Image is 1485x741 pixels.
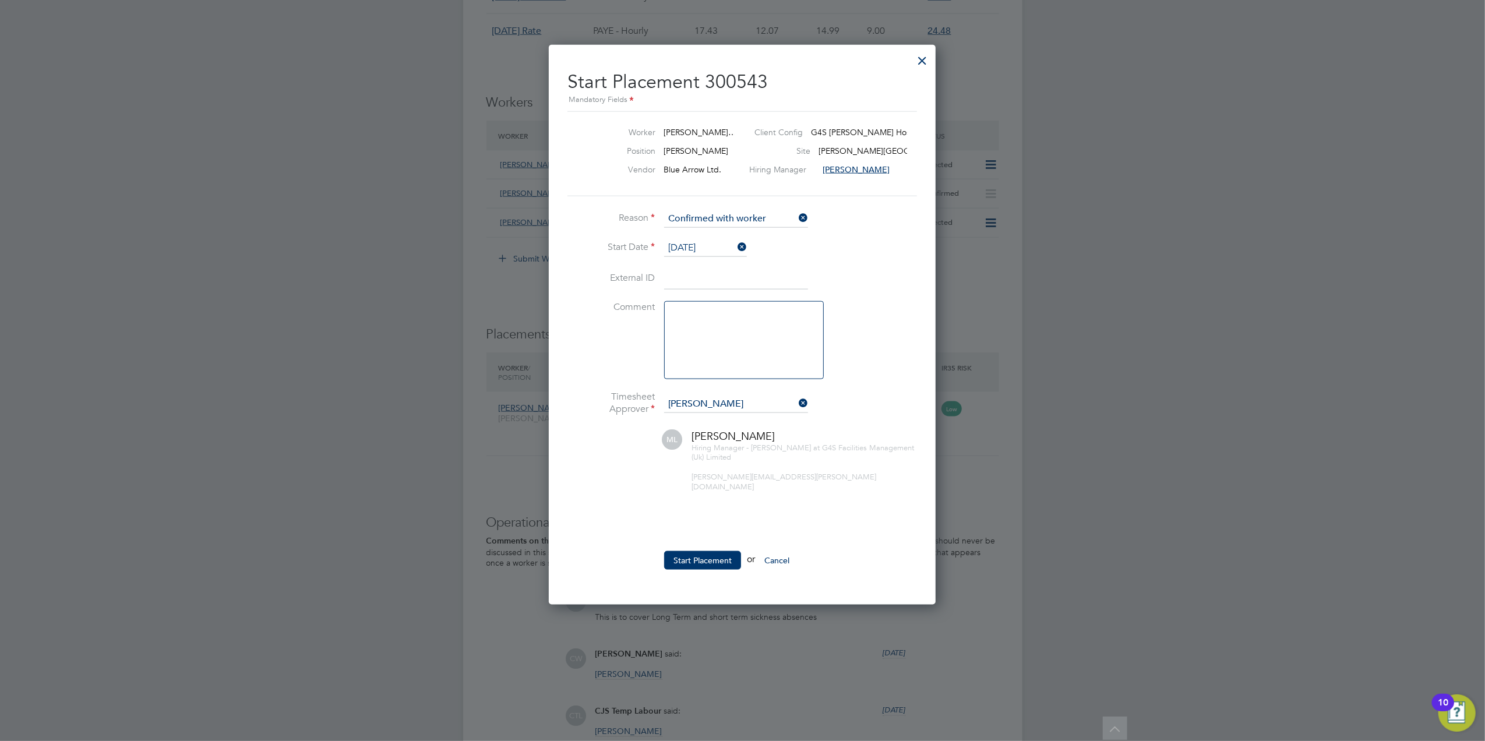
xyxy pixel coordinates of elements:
[567,94,917,107] div: Mandatory Fields
[591,146,655,156] label: Position
[664,396,808,413] input: Search for...
[567,301,655,313] label: Comment
[664,210,808,228] input: Select one
[567,241,655,253] label: Start Date
[749,164,814,175] label: Hiring Manager
[664,164,721,175] span: Blue Arrow Ltd.
[591,127,655,137] label: Worker
[692,443,820,453] span: Hiring Manager - [PERSON_NAME] at
[692,429,775,443] span: [PERSON_NAME]
[664,146,728,156] span: [PERSON_NAME]
[662,429,682,450] span: ML
[692,443,914,463] span: G4S Facilities Management (Uk) Limited
[754,127,803,137] label: Client Config
[567,272,655,284] label: External ID
[755,551,799,570] button: Cancel
[567,391,655,415] label: Timesheet Approver
[664,127,736,137] span: [PERSON_NAME]…
[1438,694,1476,732] button: Open Resource Center, 10 new notifications
[664,551,741,570] button: Start Placement
[823,164,890,175] span: [PERSON_NAME]
[1438,703,1448,718] div: 10
[764,146,810,156] label: Site
[692,472,876,492] span: [PERSON_NAME][EMAIL_ADDRESS][PERSON_NAME][DOMAIN_NAME]
[567,212,655,224] label: Reason
[567,551,917,581] li: or
[567,61,917,107] h2: Start Placement 300543
[664,239,747,257] input: Select one
[811,127,925,137] span: G4S [PERSON_NAME] Hospi…
[819,146,967,156] span: [PERSON_NAME][GEOGRAPHIC_DATA]
[591,164,655,175] label: Vendor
